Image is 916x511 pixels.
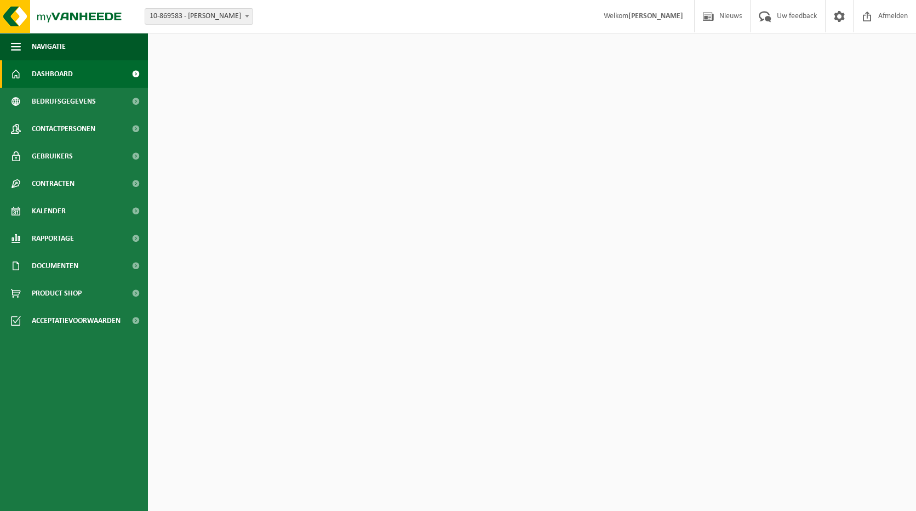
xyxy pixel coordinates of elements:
span: 10-869583 - HELBIG - MARKE [145,8,253,25]
span: Gebruikers [32,143,73,170]
span: Product Shop [32,280,82,307]
span: Acceptatievoorwaarden [32,307,121,334]
span: 10-869583 - HELBIG - MARKE [145,9,253,24]
span: Contactpersonen [32,115,95,143]
span: Dashboard [32,60,73,88]
span: Documenten [32,252,78,280]
span: Navigatie [32,33,66,60]
span: Rapportage [32,225,74,252]
span: Contracten [32,170,75,197]
strong: [PERSON_NAME] [628,12,683,20]
span: Kalender [32,197,66,225]
span: Bedrijfsgegevens [32,88,96,115]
